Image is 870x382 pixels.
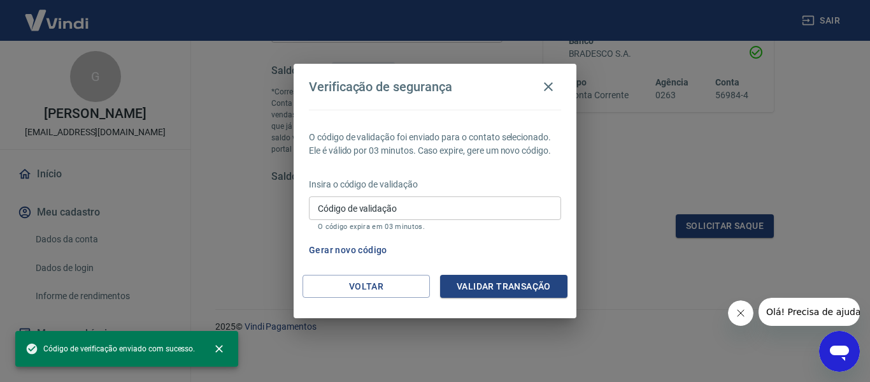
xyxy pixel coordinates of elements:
[440,275,567,298] button: Validar transação
[309,131,561,158] p: O código de validação foi enviado para o contato selecionado. Ele é válido por 03 minutos. Caso e...
[318,223,552,231] p: O código expira em 03 minutos.
[819,331,860,372] iframe: Botão para abrir a janela de mensagens
[304,239,392,262] button: Gerar novo código
[309,178,561,191] p: Insira o código de validação
[8,9,107,19] span: Olá! Precisa de ajuda?
[309,79,452,94] h4: Verificação de segurança
[25,342,195,355] span: Código de verificação enviado com sucesso.
[728,300,753,326] iframe: Fechar mensagem
[205,335,233,363] button: close
[759,298,860,326] iframe: Mensagem da empresa
[303,275,430,298] button: Voltar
